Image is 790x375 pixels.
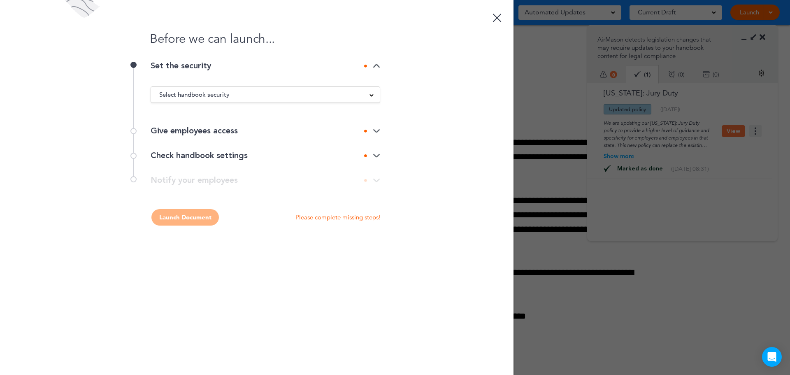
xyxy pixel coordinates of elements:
img: arrow-down@2x.png [373,128,380,134]
div: Open Intercom Messenger [762,347,782,367]
div: Set the security [151,62,380,70]
p: Please complete missing steps! [295,213,380,221]
img: arrow-down@2x.png [373,63,380,69]
img: arrow-down@2x.png [373,153,380,158]
div: Check handbook settings [151,151,380,160]
span: Select handbook security [159,89,230,100]
div: Give employees access [151,127,380,135]
h1: Before we can launch... [133,33,380,45]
